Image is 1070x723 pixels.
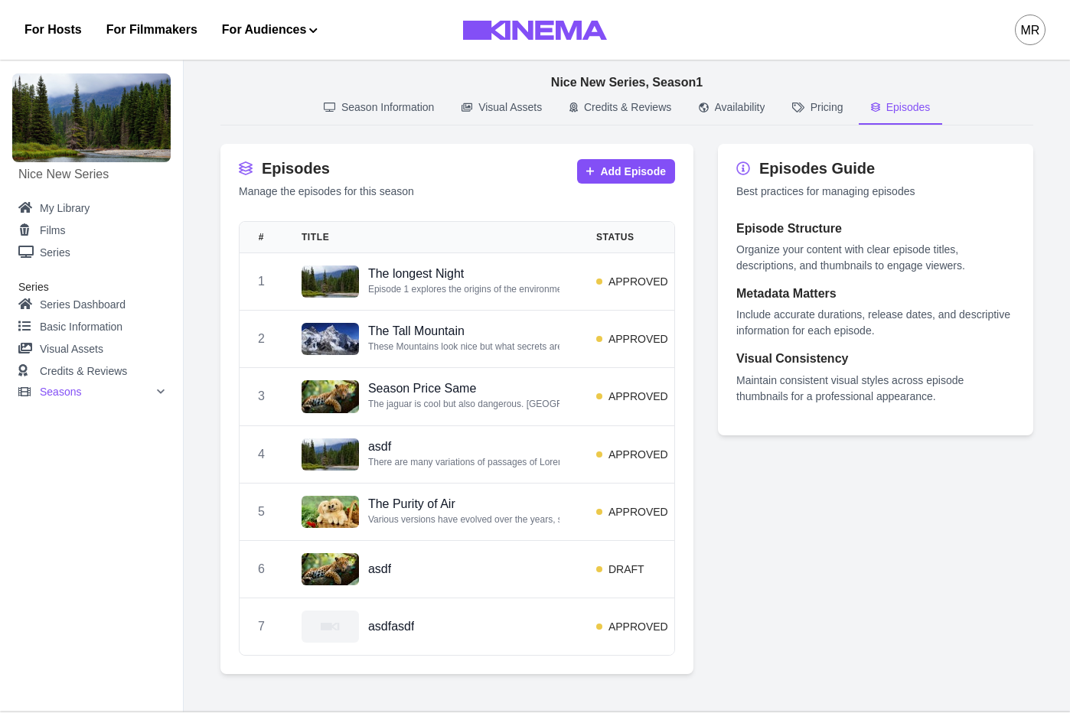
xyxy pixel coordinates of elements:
[368,562,391,577] p: asdf
[18,338,165,360] a: Visual Assets
[283,222,578,253] th: Title
[736,184,915,200] p: Best practices for managing episodes
[18,281,165,294] h2: Series
[240,368,283,425] td: 3
[302,323,359,355] img: The Tall Mountain
[368,282,559,297] p: Episode 1 explores the origins of the environmental movement among [DEMOGRAPHIC_DATA] people.
[240,311,283,368] td: 2
[18,199,165,218] a: My Library
[239,184,414,200] p: Manage the episodes for this season
[18,221,165,240] a: Films
[584,99,671,116] p: Credits & Reviews
[608,562,644,577] p: DRAFT
[368,339,559,354] p: These Mountains look nice but what secrets are they keeping?s
[551,73,703,92] p: Nice New Series , Season 1
[1021,21,1040,40] div: MR
[577,159,675,184] button: Add Episode
[608,447,668,462] p: APPROVED
[40,386,81,397] p: Seasons
[886,99,931,116] p: Episodes
[736,286,1015,301] h2: Metadata Matters
[302,438,359,471] img: asdf
[240,598,283,656] td: 7
[736,351,1015,366] h2: Visual Consistency
[608,389,668,404] p: APPROVED
[240,540,283,598] td: 6
[18,294,165,316] a: Series Dashboard
[736,373,1015,405] p: Maintain consistent visual styles across episode thumbnails for a professional appearance.
[240,253,283,311] td: 1
[608,331,668,347] p: APPROVED
[368,497,559,512] p: The Purity of Air
[262,159,330,177] h2: Episodes
[302,496,359,528] img: The Purity of Air
[368,396,559,412] p: The jaguar is cool but also dangerous. [GEOGRAPHIC_DATA].
[368,324,559,339] p: The Tall Mountain
[368,619,414,634] p: asdfasdf
[736,307,1015,339] p: Include accurate durations, release dates, and descriptive information for each episode.
[12,73,171,162] img: Nice New Series
[106,21,197,39] a: For Filmmakers
[18,360,165,383] a: Credits & Reviews
[368,512,559,527] p: Various versions have evolved over the years, sometimes by accident, sometimes on purpose (inject...
[736,242,1015,274] p: Organize your content with clear episode titles, descriptions, and thumbnails to engage viewers.
[368,454,559,470] p: There are many variations of passages of Lorem Ipsum available, but the majority have suffered al...
[368,439,559,454] p: asdf
[302,265,359,298] img: The longest Night
[478,99,542,116] p: Visual Assets
[811,99,843,116] p: Pricing
[578,222,687,253] th: Status
[368,266,559,282] p: The longest Night
[302,380,359,412] img: Season Price Same
[18,165,165,184] a: Nice New Series
[608,619,668,634] p: APPROVED
[341,99,434,116] p: Season Information
[24,21,82,39] a: For Hosts
[18,316,165,338] a: Basic Information
[18,243,165,262] a: Series
[368,381,559,396] p: Season Price Same
[302,553,359,585] img: asdf
[608,504,668,519] p: APPROVED
[240,425,283,483] td: 4
[608,274,668,289] p: APPROVED
[715,99,765,116] p: Availability
[759,159,875,177] h2: Episodes Guide
[240,222,283,253] th: #
[222,21,318,39] button: For Audiences
[736,221,1015,236] h2: Episode Structure
[240,483,283,540] td: 5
